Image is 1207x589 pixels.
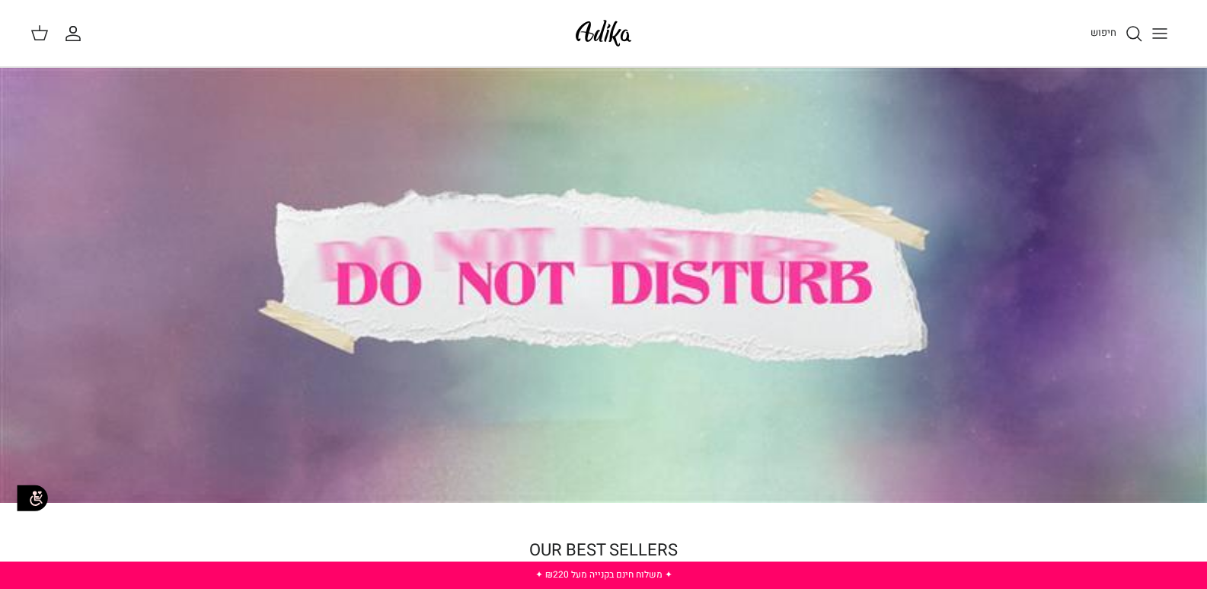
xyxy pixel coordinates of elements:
[571,15,636,51] img: Adika IL
[529,538,678,562] a: OUR BEST SELLERS
[64,24,88,43] a: החשבון שלי
[535,568,672,581] a: ✦ משלוח חינם בקנייה מעל ₪220 ✦
[1090,25,1116,40] span: חיפוש
[11,478,53,520] img: accessibility_icon02.svg
[1143,17,1177,50] button: Toggle menu
[1090,24,1143,43] a: חיפוש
